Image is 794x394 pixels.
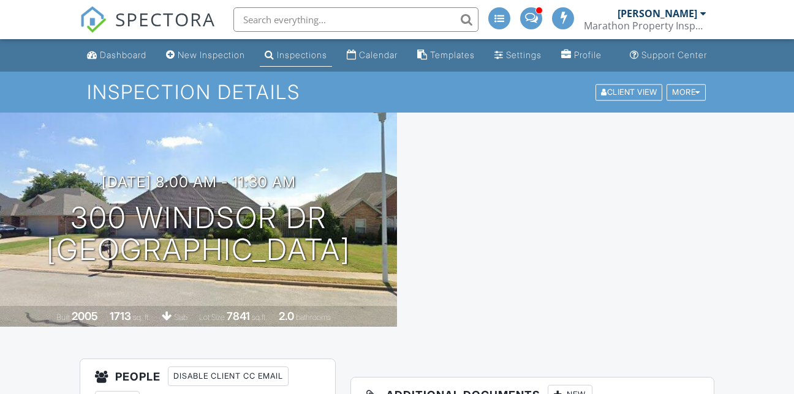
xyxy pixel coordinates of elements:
[82,44,151,67] a: Dashboard
[667,84,706,100] div: More
[199,313,225,322] span: Lot Size
[168,366,289,386] div: Disable Client CC Email
[260,44,332,67] a: Inspections
[252,313,267,322] span: sq.ft.
[618,7,697,20] div: [PERSON_NAME]
[594,87,665,96] a: Client View
[87,81,706,103] h1: Inspection Details
[161,44,250,67] a: New Inspection
[174,313,187,322] span: slab
[277,50,327,60] div: Inspections
[556,44,607,67] a: Profile
[233,7,478,32] input: Search everything...
[133,313,150,322] span: sq. ft.
[178,50,245,60] div: New Inspection
[574,50,602,60] div: Profile
[506,50,542,60] div: Settings
[47,202,350,267] h1: 300 Windsor Dr [GEOGRAPHIC_DATA]
[115,6,216,32] span: SPECTORA
[412,44,480,67] a: Templates
[100,50,146,60] div: Dashboard
[80,17,216,42] a: SPECTORA
[584,20,706,32] div: Marathon Property Inspectors
[56,313,70,322] span: Built
[641,50,707,60] div: Support Center
[110,310,131,322] div: 1713
[625,44,712,67] a: Support Center
[72,310,98,322] div: 2005
[342,44,403,67] a: Calendar
[80,6,107,33] img: The Best Home Inspection Software - Spectora
[359,50,398,60] div: Calendar
[595,84,662,100] div: Client View
[430,50,475,60] div: Templates
[279,310,294,322] div: 2.0
[296,313,331,322] span: bathrooms
[102,174,296,190] h3: [DATE] 8:00 am - 11:30 am
[490,44,546,67] a: Settings
[227,310,250,322] div: 7841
